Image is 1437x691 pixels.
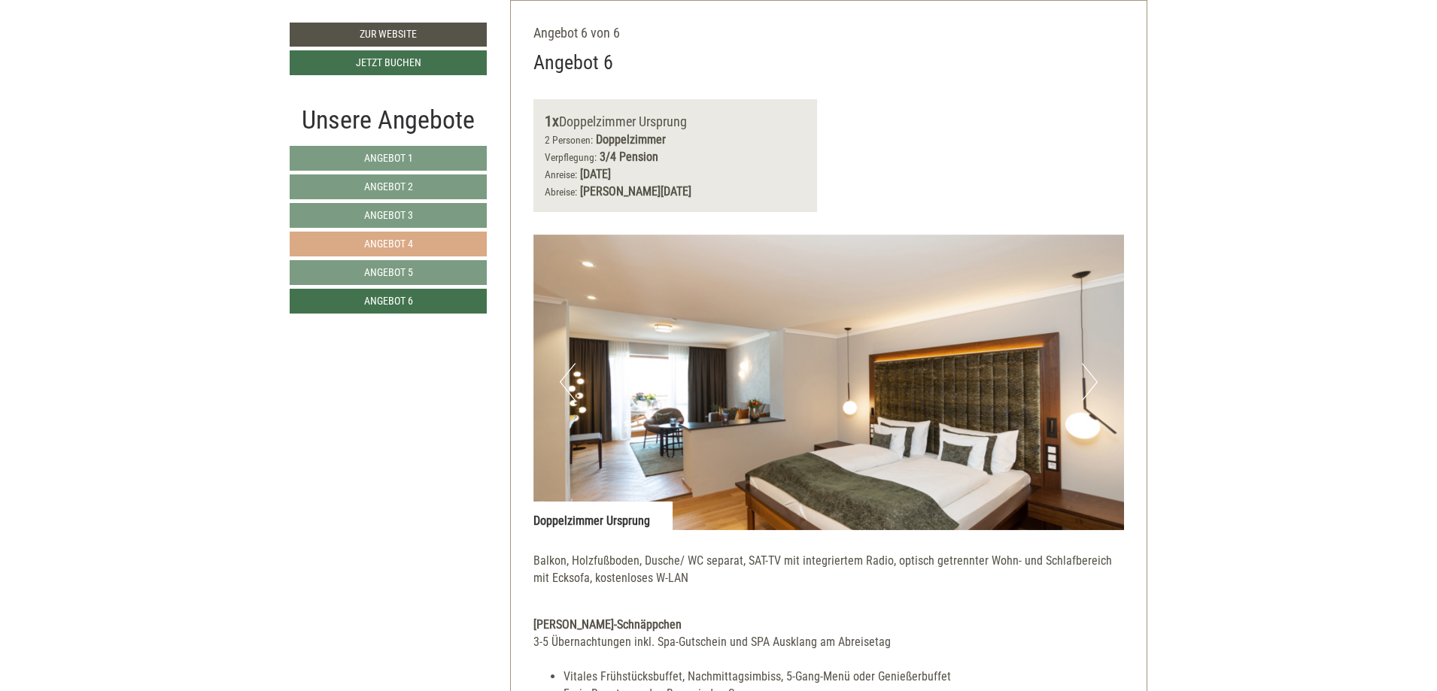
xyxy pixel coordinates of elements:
span: Angebot 5 [364,266,413,278]
img: image [533,235,1125,530]
span: Angebot 3 [364,209,413,221]
a: Zur Website [290,23,487,47]
span: Angebot 4 [364,238,413,250]
div: Unsere Angebote [290,102,487,138]
button: Previous [560,363,576,401]
small: Abreise: [545,186,577,198]
b: 1x [545,112,559,130]
span: Angebot 6 von 6 [533,25,620,41]
p: Balkon, Holzfußboden, Dusche/ WC separat, SAT-TV mit integriertem Radio, optisch getrennter Wohn-... [533,553,1125,587]
div: Doppelzimmer Ursprung [545,111,807,132]
small: 2 Personen: [545,134,593,146]
li: Vitales Frühstücksbuffet, Nachmittagsimbiss, 5-Gang-Menü oder Genießerbuffet [564,668,1125,686]
span: Angebot 1 [364,152,413,164]
b: [DATE] [580,167,611,181]
div: Angebot 6 [533,49,613,77]
b: [PERSON_NAME][DATE] [580,184,691,199]
b: Doppelzimmer [596,132,666,147]
div: Doppelzimmer Ursprung [533,502,673,530]
a: Jetzt buchen [290,50,487,75]
span: Angebot 2 [364,180,413,192]
button: Next [1082,363,1098,401]
small: Verpflegung: [545,151,597,163]
small: Anreise: [545,168,577,180]
div: [PERSON_NAME]-Schnäppchen [533,617,1125,634]
div: 3-5 Übernachtungen inkl. Spa-Gutschein und SPA Ausklang am Abreisetag [533,634,1125,651]
span: Angebot 6 [364,295,413,307]
b: 3/4 Pension [600,150,658,164]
